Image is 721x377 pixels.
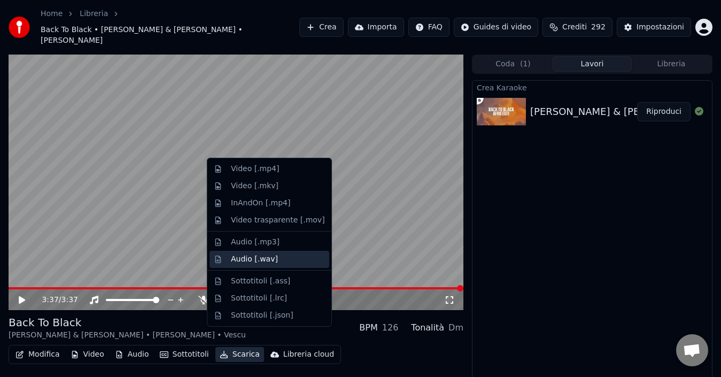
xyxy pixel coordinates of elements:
[42,295,67,305] div: /
[472,81,712,94] div: Crea Karaoke
[231,254,278,265] div: Audio [.wav]
[231,293,287,304] div: Sottotitoli [.lrc]
[553,56,632,72] button: Lavori
[348,18,404,37] button: Importa
[42,295,58,305] span: 3:37
[591,22,606,33] span: 292
[9,330,246,341] div: [PERSON_NAME] & [PERSON_NAME] • [PERSON_NAME] • Vescu
[283,349,334,360] div: Libreria cloud
[542,18,613,37] button: Crediti292
[231,181,278,191] div: Video [.mkv]
[231,237,280,248] div: Audio [.mp3]
[617,18,691,37] button: Impostazioni
[156,347,213,362] button: Sottotitoli
[448,321,463,334] div: Dm
[562,22,587,33] span: Crediti
[454,18,538,37] button: Guides di video
[41,9,299,46] nav: breadcrumb
[66,347,108,362] button: Video
[676,334,708,366] div: Aprire la chat
[474,56,553,72] button: Coda
[359,321,377,334] div: BPM
[111,347,153,362] button: Audio
[231,310,293,321] div: Sottotitoli [.json]
[41,25,299,46] span: Back To Black • [PERSON_NAME] & [PERSON_NAME] • [PERSON_NAME]
[299,18,343,37] button: Crea
[80,9,108,19] a: Libreria
[637,22,684,33] div: Impostazioni
[637,102,691,121] button: Riproduci
[382,321,399,334] div: 126
[9,315,246,330] div: Back To Black
[61,295,78,305] span: 3:37
[231,198,291,209] div: InAndOn [.mp4]
[632,56,711,72] button: Libreria
[231,215,325,226] div: Video trasparente [.mov]
[231,164,279,174] div: Video [.mp4]
[9,17,30,38] img: youka
[411,321,444,334] div: Tonalità
[11,347,64,362] button: Modifica
[520,59,531,70] span: ( 1 )
[215,347,264,362] button: Scarica
[41,9,63,19] a: Home
[231,276,290,287] div: Sottotitoli [.ass]
[408,18,449,37] button: FAQ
